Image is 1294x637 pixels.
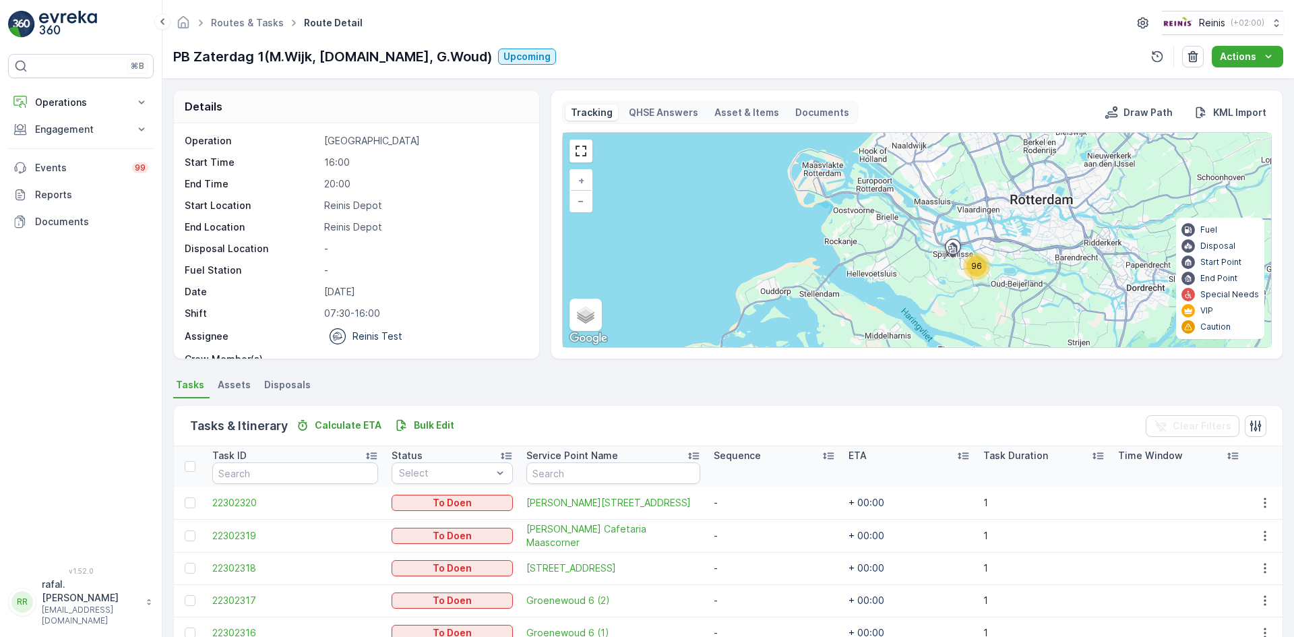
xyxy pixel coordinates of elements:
span: Assets [218,378,251,392]
p: ( +02:00 ) [1231,18,1264,28]
p: Upcoming [503,50,551,63]
span: Tasks [176,378,204,392]
img: logo [8,11,35,38]
div: Toggle Row Selected [185,595,195,606]
p: End Location [185,220,319,234]
td: + 00:00 [842,584,977,617]
button: Operations [8,89,154,116]
a: Zoom In [571,171,591,191]
span: Disposals [264,378,311,392]
a: 22302318 [212,562,378,575]
td: - [707,584,842,617]
p: Tasks & Itinerary [190,417,288,435]
p: Date [185,285,319,299]
p: Operation [185,134,319,148]
a: 22302320 [212,496,378,510]
a: Zoom Out [571,191,591,211]
span: 22302317 [212,594,378,607]
p: Engagement [35,123,127,136]
p: Asset & Items [714,106,779,119]
p: Caution [1200,322,1231,332]
p: - [324,242,525,255]
p: Details [185,98,222,115]
img: Google [566,330,611,347]
p: Operations [35,96,127,109]
button: Clear Filters [1146,415,1239,437]
p: 1 [983,496,1105,510]
p: 1 [983,594,1105,607]
span: v 1.52.0 [8,567,154,575]
p: End Point [1200,273,1237,284]
input: Search [526,462,700,484]
button: Reinis(+02:00) [1162,11,1283,35]
a: Events99 [8,154,154,181]
td: - [707,519,842,552]
button: To Doen [392,495,513,511]
p: QHSE Answers [629,106,698,119]
p: Task Duration [983,449,1048,462]
p: Start Point [1200,257,1241,268]
button: Engagement [8,116,154,143]
p: [EMAIL_ADDRESS][DOMAIN_NAME] [42,605,139,626]
p: 1 [983,529,1105,543]
a: Lindenstraat 61 [526,562,700,575]
button: Actions [1212,46,1283,67]
button: RRrafal.[PERSON_NAME][EMAIL_ADDRESS][DOMAIN_NAME] [8,578,154,626]
p: Tracking [571,106,613,119]
td: - [707,552,842,584]
a: Reports [8,181,154,208]
button: To Doen [392,593,513,609]
p: Draw Path [1123,106,1173,119]
p: 16:00 [324,156,525,169]
p: Reinis Test [352,330,402,343]
p: Events [35,161,124,175]
button: To Doen [392,560,513,576]
p: KML Import [1213,106,1266,119]
p: Start Time [185,156,319,169]
button: Bulk Edit [390,417,460,433]
a: Homepage [176,20,191,32]
span: 22302319 [212,529,378,543]
p: Start Location [185,199,319,212]
span: Route Detail [301,16,365,30]
a: Ida Gerhardtplein 24 [526,496,700,510]
p: Assignee [185,330,228,343]
span: Groenewoud 6 (2) [526,594,700,607]
p: Crew Member(s) [185,353,319,366]
p: Reinis Depot [324,199,525,212]
p: PB Zaterdag 1(M.Wijk, [DOMAIN_NAME], G.Woud) [173,47,493,67]
span: 96 [971,261,982,271]
p: Reinis Depot [324,220,525,234]
td: + 00:00 [842,552,977,584]
img: Reinis-Logo-Vrijstaand_Tekengebied-1-copy2_aBO4n7j.png [1162,16,1194,30]
p: Reinis [1199,16,1225,30]
button: Calculate ETA [290,417,387,433]
p: [GEOGRAPHIC_DATA] [324,134,525,148]
a: Layers [571,300,600,330]
div: Toggle Row Selected [185,497,195,508]
p: Time Window [1118,449,1183,462]
p: Special Needs [1200,289,1259,300]
p: rafal.[PERSON_NAME] [42,578,139,605]
p: Clear Filters [1173,419,1231,433]
button: Draw Path [1099,104,1178,121]
input: Search [212,462,378,484]
p: Status [392,449,423,462]
p: To Doen [433,562,472,575]
button: KML Import [1189,104,1272,121]
span: [STREET_ADDRESS] [526,562,700,575]
span: [PERSON_NAME] Cafetaria Maascorner [526,522,700,549]
div: 96 [963,253,990,280]
td: + 00:00 [842,519,977,552]
p: Fuel Station [185,264,319,277]
p: 20:00 [324,177,525,191]
p: End Time [185,177,319,191]
p: To Doen [433,594,472,607]
a: Ida Gerhardtplein Cafetaria Maascorner [526,522,700,549]
p: Select [399,466,492,480]
p: - [324,353,525,366]
p: Reports [35,188,148,202]
p: Actions [1220,50,1256,63]
p: ETA [849,449,867,462]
